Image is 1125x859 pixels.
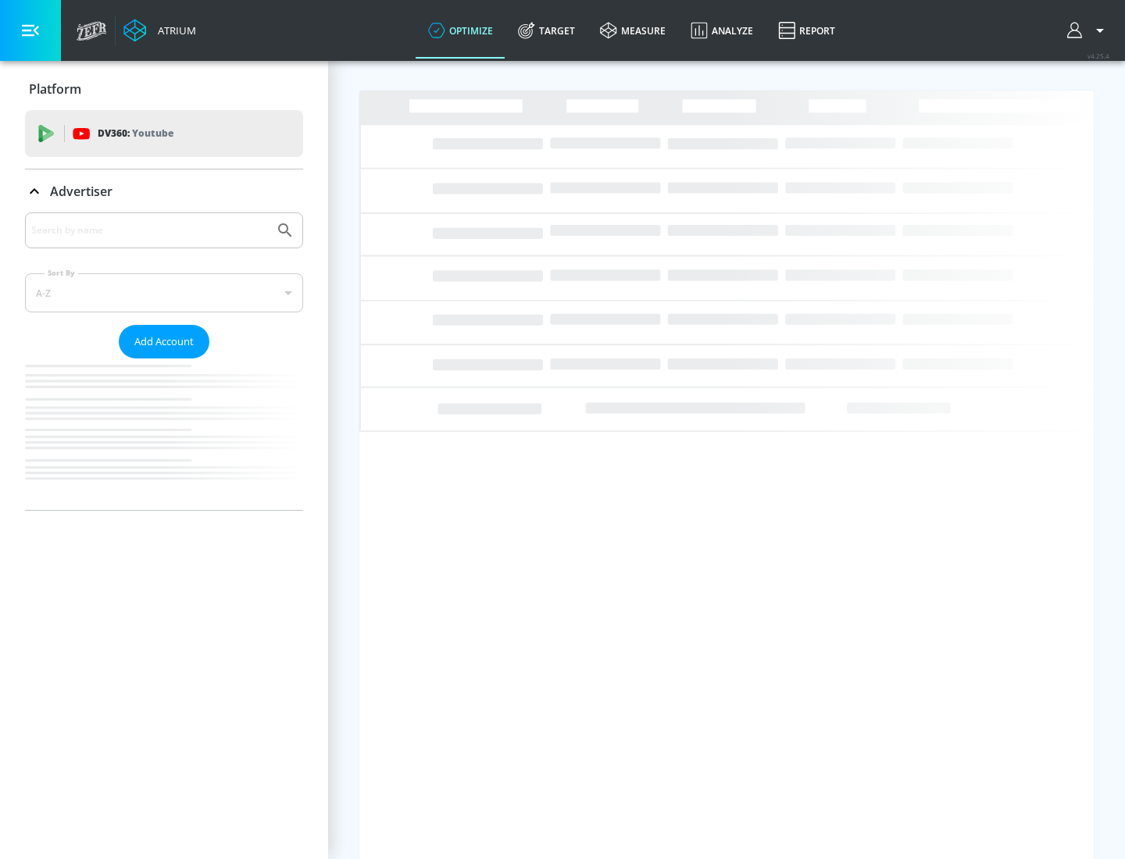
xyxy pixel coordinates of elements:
[678,2,766,59] a: Analyze
[25,273,303,312] div: A-Z
[416,2,505,59] a: optimize
[25,358,303,510] nav: list of Advertiser
[31,220,268,241] input: Search by name
[152,23,196,37] div: Atrium
[587,2,678,59] a: measure
[25,110,303,157] div: DV360: Youtube
[766,2,848,59] a: Report
[45,268,78,278] label: Sort By
[25,67,303,111] div: Platform
[50,183,112,200] p: Advertiser
[29,80,81,98] p: Platform
[123,19,196,42] a: Atrium
[119,325,209,358] button: Add Account
[1087,52,1109,60] span: v 4.25.4
[132,125,173,141] p: Youtube
[505,2,587,59] a: Target
[25,212,303,510] div: Advertiser
[25,169,303,213] div: Advertiser
[134,333,194,351] span: Add Account
[98,125,173,142] p: DV360:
